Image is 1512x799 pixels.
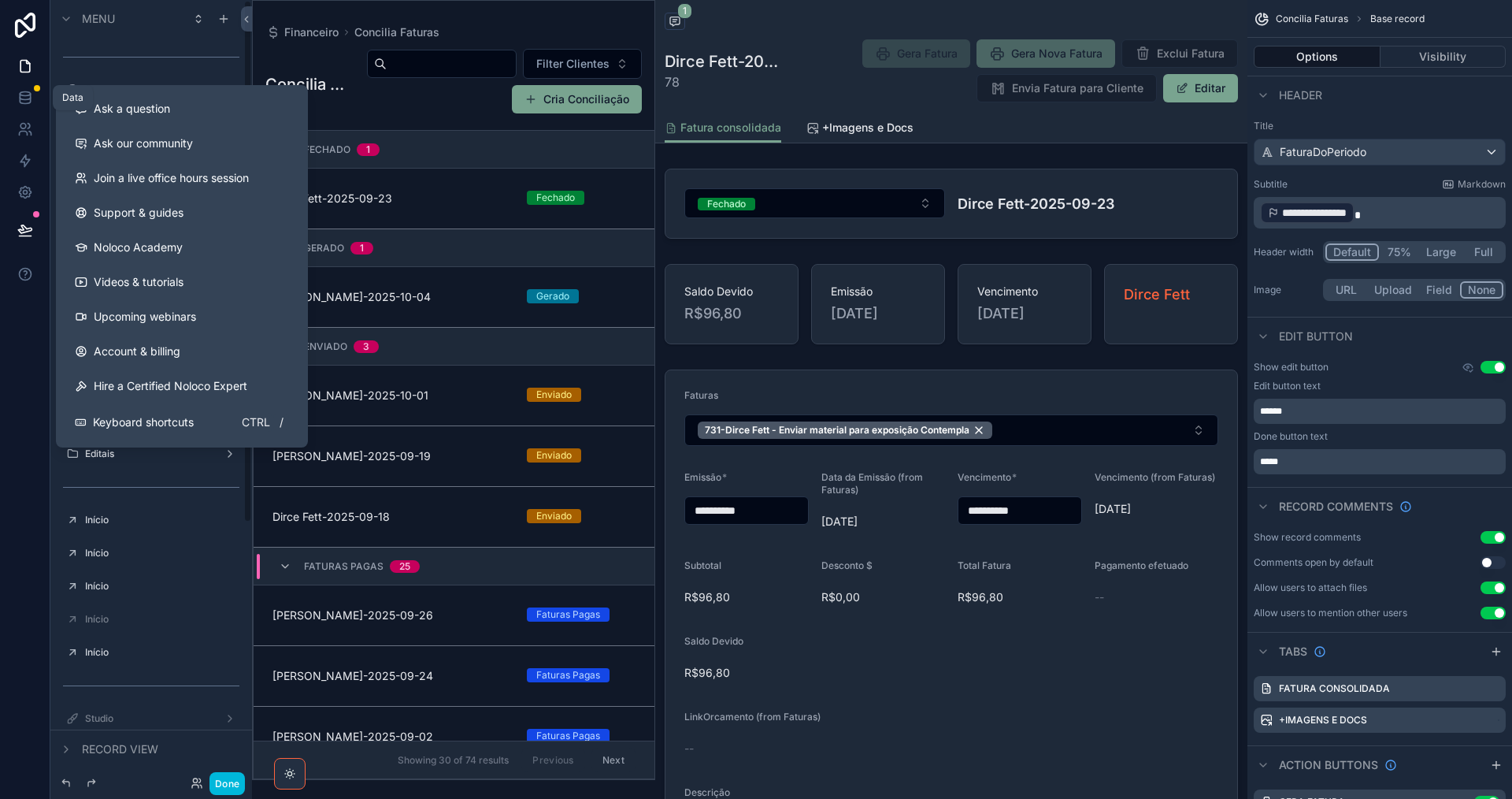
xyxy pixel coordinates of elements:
button: Visibility [1380,46,1506,68]
a: Ask our community [62,126,302,161]
a: Videos & tutorials [62,265,302,299]
span: Join a live office hours session [94,170,249,186]
span: Fatura consolidada [680,120,781,136]
label: Subtitle [1254,178,1288,191]
button: Ask a question [62,91,302,126]
span: Enviado [304,340,347,353]
button: Hire a Certified Noloco Expert [62,369,302,403]
span: Header [1279,87,1322,103]
label: Início [85,580,233,593]
span: Account & billing [94,344,180,359]
span: Noloco Academy [94,240,183,255]
label: Header width [1254,246,1317,258]
a: Join a live office hours session [62,161,302,195]
h1: Dirce Fett-2025-09-23 [665,50,783,72]
button: Next [591,748,636,772]
label: ToDo [85,84,211,96]
label: Início [85,613,233,626]
span: Faturas Pagas [304,560,384,573]
span: Ctrl [240,413,272,432]
label: Início [85,547,233,559]
span: 78 [665,72,783,91]
label: Title [1254,120,1506,132]
a: Support & guides [62,195,302,230]
span: Gerado [304,242,344,255]
div: 3 [363,340,369,353]
span: Keyboard shortcuts [93,414,194,430]
span: Upcoming webinars [94,309,196,325]
span: FaturaDoPeriodo [1280,144,1366,160]
label: Início [85,646,233,659]
a: Noloco Academy [62,230,302,265]
div: Allow users to attach files [1254,582,1367,594]
label: Studio [85,712,211,725]
button: URL [1325,281,1367,299]
div: 25 [399,560,410,573]
span: Showing 30 of 74 results [398,754,509,767]
a: Fatura consolidada [665,113,781,143]
span: Fechado [304,143,350,156]
label: Edit button text [1254,380,1321,392]
div: scrollable content [1254,197,1506,229]
span: Tabs [1279,644,1307,660]
label: +Imagens e Docs [1279,714,1367,727]
span: Concilia Faturas [1276,13,1348,25]
button: Full [1463,243,1503,261]
span: Base record [1370,13,1425,25]
span: Support & guides [94,205,183,221]
span: +Imagens e Docs [822,120,913,136]
span: Edit button [1279,329,1353,344]
span: / [275,416,287,429]
span: Ask our community [94,136,193,151]
label: Fatura consolidada [1279,682,1390,695]
label: Show edit button [1254,361,1329,373]
div: scrollable content [1254,449,1506,474]
span: Ask a question [94,101,170,117]
button: Upload [1367,281,1419,299]
a: +Imagens e Docs [806,113,913,145]
a: Markdown [1442,178,1506,191]
span: Videos & tutorials [94,274,183,290]
div: Show record comments [1254,531,1361,544]
label: Done button text [1254,430,1328,443]
span: Hire a Certified Noloco Expert [94,378,247,394]
div: Comments open by default [1254,556,1373,569]
button: Keyboard shortcutsCtrl/ [62,403,302,441]
button: FaturaDoPeriodo [1254,139,1506,165]
span: Menu [82,11,115,27]
label: Editais [85,448,211,460]
a: Account & billing [62,334,302,369]
div: Allow users to mention other users [1254,607,1407,619]
button: Editar [1163,74,1238,102]
div: Data [62,91,83,104]
button: 75% [1379,243,1419,261]
button: Large [1419,243,1463,261]
span: Record comments [1279,499,1393,515]
button: Field [1419,281,1461,299]
span: Action buttons [1279,757,1378,773]
button: 1 [665,13,685,32]
button: Options [1254,46,1380,68]
button: None [1460,281,1503,299]
span: Record view [82,741,158,757]
button: Default [1325,243,1379,261]
div: scrollable content [1254,399,1506,424]
span: 1 [677,3,692,19]
div: 1 [366,143,370,156]
label: Início [85,514,233,526]
a: Upcoming webinars [62,299,302,334]
div: 1 [360,242,364,255]
button: Done [209,772,245,795]
label: Image [1254,284,1317,296]
span: Markdown [1458,178,1506,191]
